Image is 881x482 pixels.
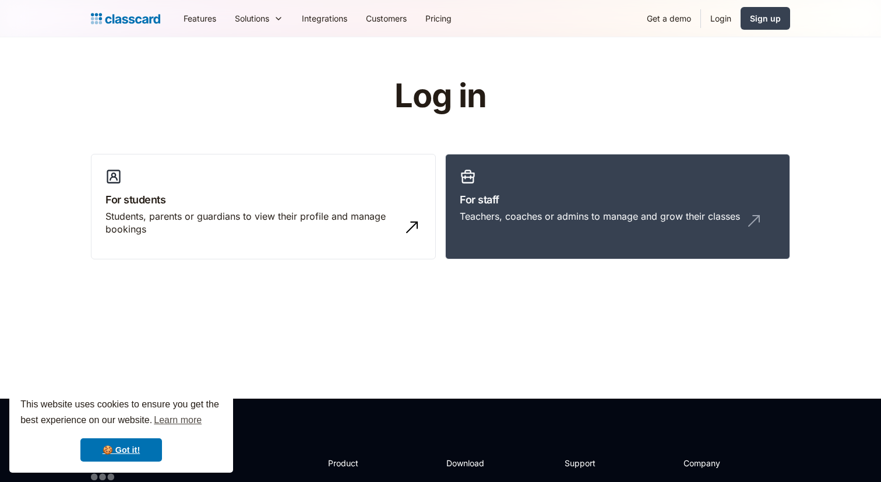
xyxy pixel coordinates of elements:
[750,12,781,24] div: Sign up
[416,5,461,31] a: Pricing
[105,192,421,207] h3: For students
[91,154,436,260] a: For studentsStudents, parents or guardians to view their profile and manage bookings
[637,5,700,31] a: Get a demo
[565,457,612,469] h2: Support
[174,5,225,31] a: Features
[105,210,398,236] div: Students, parents or guardians to view their profile and manage bookings
[328,457,390,469] h2: Product
[683,457,761,469] h2: Company
[293,5,357,31] a: Integrations
[741,7,790,30] a: Sign up
[225,5,293,31] div: Solutions
[357,5,416,31] a: Customers
[20,397,222,429] span: This website uses cookies to ensure you get the best experience on our website.
[235,12,269,24] div: Solutions
[9,386,233,473] div: cookieconsent
[445,154,790,260] a: For staffTeachers, coaches or admins to manage and grow their classes
[460,192,776,207] h3: For staff
[91,10,160,27] a: home
[256,78,626,114] h1: Log in
[446,457,494,469] h2: Download
[80,438,162,462] a: dismiss cookie message
[701,5,741,31] a: Login
[152,411,203,429] a: learn more about cookies
[460,210,740,223] div: Teachers, coaches or admins to manage and grow their classes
